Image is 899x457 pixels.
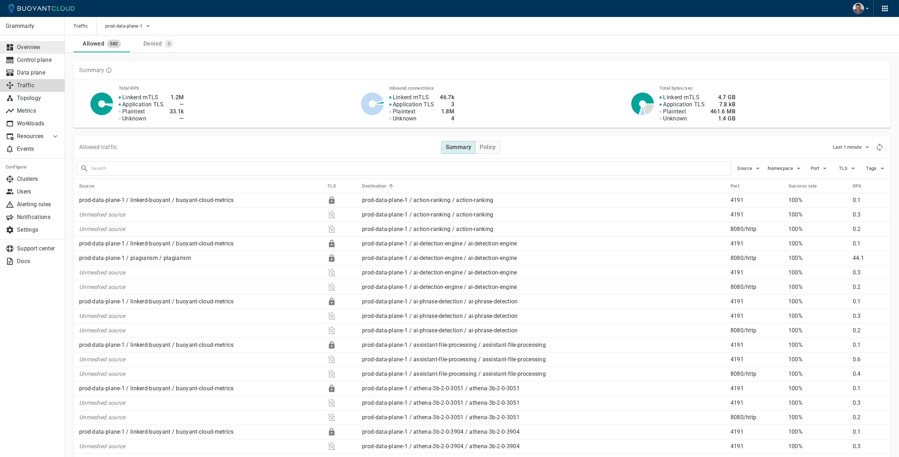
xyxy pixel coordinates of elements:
p: Application TLS [663,101,705,108]
h4: Summary [446,144,472,151]
h4: 3 [440,101,454,108]
p: 0.2 [853,327,885,334]
p: Users [17,188,59,195]
p: 100% [788,197,847,204]
h4: 33.1k [170,108,184,115]
h4: — [170,101,184,108]
p: 0.2 [853,226,885,233]
a: prod-data-plane-1 / linkerd-buoyant / buoyant-cloud-metrics [79,240,234,247]
p: Linkerd mTLS [393,94,429,101]
p: 100% [788,399,847,406]
p: 100% [788,284,847,291]
div: Plaintext [327,210,336,219]
p: 100% [788,313,847,320]
button: TLS [837,163,859,174]
a: prod-data-plane-1 / athena-3b-2-0-3051 / athena-3b-2-0-3051 [362,385,520,392]
p: Unmeshed source [79,284,322,291]
button: Port [809,163,831,174]
h4: 7.8 kB [710,101,735,108]
div: Plaintext [327,442,336,451]
p: 0.3 [853,269,885,276]
p: Docs [17,258,59,265]
button: prod-data-plane-1 [105,21,152,31]
span: Destination [362,183,395,189]
p: Metrics [17,107,59,114]
div: Allowed [80,37,104,47]
span: Port [731,183,749,189]
p: 4191 [731,399,783,406]
div: Plaintext [327,355,336,364]
p: Allowed traffic [79,144,117,151]
h4: 1.4 GB [710,115,735,122]
p: 44.1 [853,255,885,262]
p: 0.2 [853,284,885,291]
p: Notifications [17,214,59,221]
h4: 4.7 GB [710,94,735,101]
p: 0.3 [853,443,885,450]
p: 4191 [731,356,783,363]
p: Unknown [393,115,417,122]
span: RPS [853,183,871,189]
p: 8080 / http [731,370,783,378]
button: Source [737,163,762,174]
p: Linkerd mTLS [122,94,159,101]
h4: 1.8M [440,108,454,115]
p: Settings [17,226,59,233]
p: Unmeshed source [79,313,322,320]
a: prod-data-plane-1 / action-ranking / action-ranking [362,197,493,203]
p: 0.2 [853,414,885,421]
p: 100% [788,342,847,349]
span: TLS [839,166,849,171]
p: 100% [788,298,847,305]
a: prod-data-plane-1 / ai-phrase-detection / ai-phrase-detection [362,313,517,319]
h4: 4 [440,115,454,122]
p: Data plane [17,69,59,76]
p: Topology [17,95,59,102]
button: Namespace [768,163,803,174]
a: prod-data-plane-1 / linkerd-buoyant / buoyant-cloud-metrics [79,298,234,305]
p: 0.1 [853,385,885,392]
a: prod-data-plane-1 / linkerd-buoyant / buoyant-cloud-metrics [79,197,234,203]
div: Plaintext [327,268,336,277]
h4: — [170,115,184,122]
h5: Success rate [788,183,817,189]
p: Support center [17,245,59,252]
p: Overview [17,44,59,51]
p: Unmeshed source [79,269,322,276]
h4: 461.6 MB [710,108,735,115]
span: Last 1 minute [833,144,863,150]
p: 0.1 [853,428,885,435]
p: Unmeshed source [79,399,322,406]
p: 100% [788,255,847,262]
a: prod-data-plane-1 / assistant-file-processing / assistant-file-processing [362,370,546,377]
div: Plaintext [327,399,336,407]
p: 4191 [731,197,783,204]
button: Summary [441,141,476,154]
p: Unmeshed source [79,414,322,421]
a: prod-data-plane-1 / linkerd-buoyant / buoyant-cloud-metrics [79,428,234,435]
p: 8080 / http [731,226,783,233]
p: 4191 [731,443,783,450]
a: prod-data-plane-1 / linkerd-buoyant / buoyant-cloud-metrics [79,342,234,348]
h4: Policy [480,144,496,151]
a: prod-data-plane-1 / athena-3b-2-0-3051 / athena-3b-2-0-3051 [362,399,520,406]
p: 8080 / http [731,327,783,334]
p: Unknown [663,115,687,122]
p: 0.4 [853,370,885,378]
a: prod-data-plane-1 / athena-3b-2-0-3904 / athena-3b-2-0-3904 [362,443,520,450]
h5: Configure [6,164,59,170]
p: Unmeshed source [79,211,322,218]
p: 100% [788,269,847,276]
span: Namespace [768,166,794,171]
a: Denied0 [130,35,187,52]
div: Plaintext [327,283,336,291]
a: prod-data-plane-1 / athena-3b-2-0-3051 / athena-3b-2-0-3051 [362,414,520,421]
p: 8080 / http [731,414,783,421]
p: Clusters [17,176,59,183]
p: 100% [788,356,847,363]
span: Source [737,166,753,171]
div: Plaintext [327,413,336,422]
a: prod-data-plane-1 / ai-detection-engine / ai-detection-engine [362,240,517,247]
p: 100% [788,414,847,421]
img: Alex Zakhariash [853,3,864,14]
